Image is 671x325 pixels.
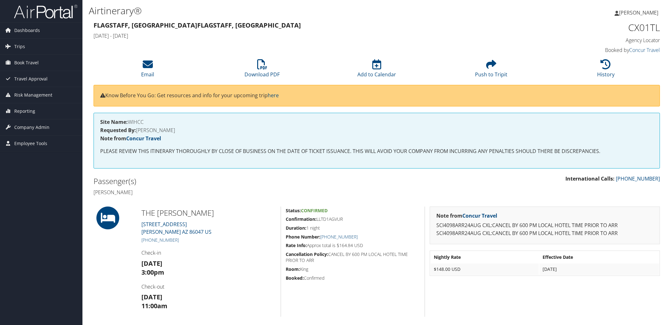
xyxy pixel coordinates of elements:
[94,21,301,29] strong: Flagstaff, [GEOGRAPHIC_DATA] Flagstaff, [GEOGRAPHIC_DATA]
[141,293,162,301] strong: [DATE]
[14,136,47,151] span: Employee Tools
[286,251,420,264] h5: CANCEL BY 600 PM LOCAL HOTEL TIME PRIOR TO ARR
[286,266,300,272] strong: Room:
[14,103,35,119] span: Reporting
[141,283,276,290] h4: Check-out
[14,71,48,87] span: Travel Approval
[14,87,52,103] span: Risk Management
[431,264,539,275] td: $148.00 USD
[286,234,320,240] strong: Phone Number:
[94,176,372,187] h2: Passenger(s)
[286,207,301,213] strong: Status:
[14,55,39,71] span: Book Travel
[301,207,328,213] span: Confirmed
[436,212,497,219] strong: Note from
[14,4,77,19] img: airportal-logo.png
[525,37,660,44] h4: Agency Locator
[100,119,653,124] h4: WIHCC
[462,212,497,219] a: Concur Travel
[100,92,653,100] p: Know Before You Go: Get resources and info for your upcoming trip
[286,242,420,249] h5: Approx total is $164.84 USD
[286,275,304,281] strong: Booked:
[94,189,372,196] h4: [PERSON_NAME]
[320,234,358,240] a: [PHONE_NUMBER]
[100,147,653,156] p: PLEASE REVIEW THIS ITINERARY THOROUGHLY BY CLOSE OF BUSINESS ON THE DATE OF TICKET ISSUANCE. THIS...
[286,266,420,272] h5: King
[268,92,279,99] a: here
[141,302,167,310] strong: 11:00am
[141,259,162,268] strong: [DATE]
[141,237,179,243] a: [PHONE_NUMBER]
[539,264,659,275] td: [DATE]
[616,175,660,182] a: [PHONE_NUMBER]
[100,135,161,142] strong: Note from
[126,135,161,142] a: Concur Travel
[100,128,653,133] h4: [PERSON_NAME]
[244,63,280,78] a: Download PDF
[141,207,276,218] h2: THE [PERSON_NAME]
[286,275,420,281] h5: Confirmed
[286,225,306,231] strong: Duration:
[565,175,615,182] strong: International Calls:
[14,119,49,135] span: Company Admin
[539,252,659,263] th: Effective Date
[436,221,653,238] p: SCI4098ARR24AUG CXL:CANCEL BY 600 PM LOCAL HOTEL TIME PRIOR TO ARR SCI4098ARR24AUG CXL:CANCEL BY ...
[286,242,307,248] strong: Rate Info:
[141,221,212,235] a: [STREET_ADDRESS][PERSON_NAME] AZ 86047 US
[629,47,660,54] a: Concur Travel
[89,4,473,17] h1: Airtinerary®
[357,63,396,78] a: Add to Calendar
[525,21,660,34] h1: CX01TL
[100,127,136,134] strong: Requested By:
[100,118,128,125] strong: Site Name:
[431,252,539,263] th: Nightly Rate
[597,63,615,78] a: History
[475,63,507,78] a: Push to Tripit
[615,3,665,22] a: [PERSON_NAME]
[286,251,328,257] strong: Cancellation Policy:
[141,63,154,78] a: Email
[141,268,164,277] strong: 3:00pm
[141,249,276,256] h4: Check-in
[14,22,40,38] span: Dashboards
[94,32,516,39] h4: [DATE] - [DATE]
[286,216,316,222] strong: Confirmation:
[14,39,25,54] span: Trips
[525,47,660,54] h4: Booked by
[286,225,420,231] h5: 1 night
[619,9,658,16] span: [PERSON_NAME]
[286,216,420,222] h5: LLTD1AGVUR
